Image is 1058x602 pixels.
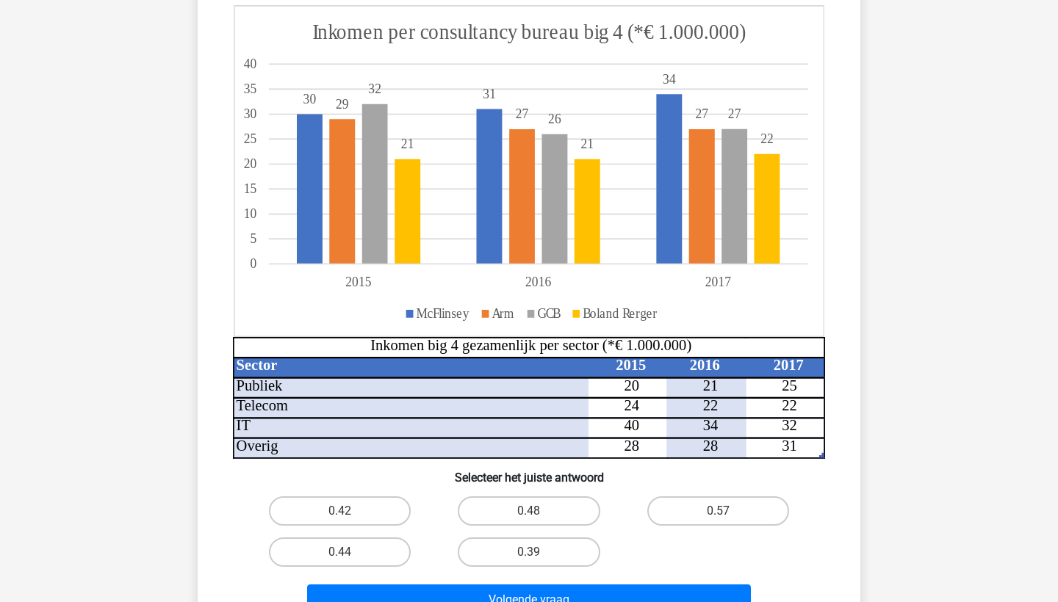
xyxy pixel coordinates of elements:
label: 0.44 [269,537,411,567]
tspan: IT [237,418,251,434]
tspan: 27 [728,106,741,122]
tspan: 30 [244,106,257,122]
h6: Selecteer het juiste antwoord [221,459,837,485]
tspan: 2727 [516,106,708,122]
tspan: 34 [703,418,719,434]
tspan: 40 [625,418,640,434]
tspan: 30 [303,91,317,106]
tspan: 22 [703,397,719,413]
tspan: 32 [368,81,381,97]
tspan: 22 [782,397,797,413]
tspan: 26 [548,111,561,126]
label: 0.48 [458,496,600,526]
tspan: 10 [244,206,257,222]
tspan: 32 [782,418,797,434]
tspan: 28 [625,438,640,454]
tspan: Arm [492,305,514,321]
tspan: Telecom [237,397,288,413]
tspan: 28 [703,438,719,454]
tspan: 21 [703,377,719,394]
tspan: 5 [251,231,257,247]
tspan: 31 [782,438,797,454]
tspan: 15 [244,181,257,197]
tspan: 0 [251,256,257,272]
tspan: Boland Rerger [583,305,657,321]
tspan: 25 [244,131,257,147]
tspan: 20 [625,377,640,394]
tspan: 24 [625,397,640,413]
tspan: 35 [244,81,257,97]
tspan: Publiek [237,377,283,394]
label: 0.39 [458,537,600,567]
tspan: Overig [237,438,278,454]
tspan: Inkomen per consultancy bureau big 4 (*€ 1.000.000) [312,19,746,45]
tspan: GCB [538,305,561,321]
tspan: 34 [663,71,676,87]
tspan: Sector [237,357,278,373]
label: 0.57 [647,496,789,526]
tspan: Inkomen big 4 gezamenlijk per sector (*€ 1.000.000) [370,337,691,354]
tspan: 2016 [690,357,720,373]
tspan: 29 [336,96,349,112]
tspan: 25 [782,377,797,394]
tspan: 2015 [616,357,646,373]
tspan: 22 [760,131,774,147]
tspan: McFlinsey [417,305,470,321]
tspan: 20 [244,156,257,172]
label: 0.42 [269,496,411,526]
tspan: 40 [244,56,257,71]
tspan: 2017 [774,357,804,373]
tspan: 2121 [401,137,594,152]
tspan: 201520162017 [345,275,731,290]
tspan: 31 [483,86,496,101]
